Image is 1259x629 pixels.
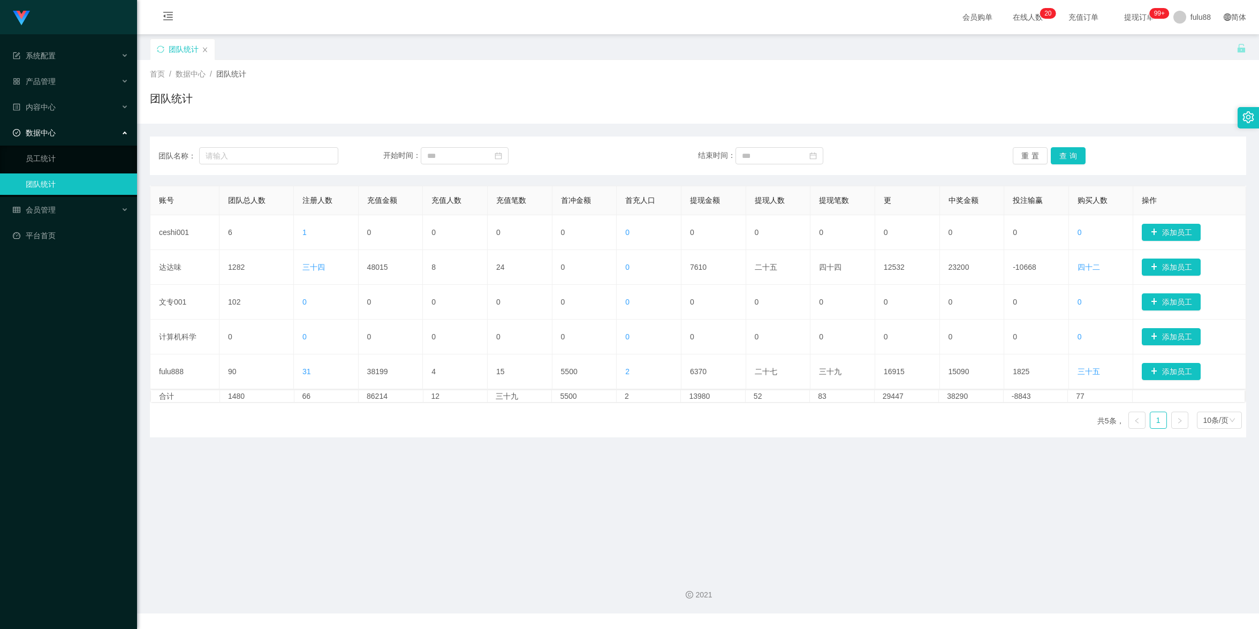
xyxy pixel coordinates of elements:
[496,298,500,306] font: 0
[495,152,502,160] i: 图标：日历
[819,228,823,237] font: 0
[1078,263,1100,271] font: 四十二
[150,1,186,35] i: 图标: 菜单折叠
[302,392,311,400] font: 66
[1013,263,1036,271] font: -10668
[496,367,505,376] font: 15
[150,93,193,104] font: 团队统计
[818,392,826,400] font: 83
[228,228,232,237] font: 6
[228,392,245,400] font: 1480
[302,228,307,237] font: 1
[755,263,777,271] font: 二十五
[755,228,759,237] font: 0
[949,196,979,204] font: 中奖金额
[26,206,56,214] font: 会员管理
[431,367,436,376] font: 4
[496,392,518,400] font: 三十九
[686,591,693,598] i: 图标：版权
[302,332,307,341] font: 0
[884,228,888,237] font: 0
[1128,412,1146,429] li: 上一页
[947,392,968,400] font: 38290
[367,263,388,271] font: 48015
[431,392,440,400] font: 12
[383,151,421,160] font: 开始时间：
[1078,298,1082,306] font: 0
[625,367,629,376] font: 2
[809,152,817,160] i: 图标：日历
[228,367,237,376] font: 90
[1142,196,1157,204] font: 操作
[560,392,577,400] font: 5500
[210,70,212,78] font: /
[690,367,707,376] font: 6370
[625,263,629,271] font: 0
[431,263,436,271] font: 8
[625,196,655,204] font: 首充人口
[367,196,397,204] font: 充值金额
[13,78,20,85] i: 图标: appstore-o
[1154,10,1165,17] font: 99+
[884,367,905,376] font: 16915
[1156,416,1161,425] font: 1
[228,263,245,271] font: 1282
[13,103,20,111] i: 图标：个人资料
[26,148,128,169] a: 员工统计
[1078,228,1082,237] font: 0
[1203,416,1228,425] font: 10条/页
[561,263,565,271] font: 0
[431,332,436,341] font: 0
[561,332,565,341] font: 0
[1076,392,1084,400] font: 77
[496,196,526,204] font: 充值笔数
[1231,13,1246,21] font: 简体
[367,392,388,400] font: 86214
[883,392,904,400] font: 29447
[302,367,311,376] font: 31
[1044,8,1048,19] p: 2
[754,392,762,400] font: 52
[1142,259,1201,276] button: 图标: 加号添加员工
[1190,13,1211,21] font: fulu88
[1224,13,1231,21] i: 图标: 全球
[819,196,849,204] font: 提现笔数
[159,298,186,306] font: 文专001
[689,392,710,400] font: 13980
[13,129,20,137] i: 图标: 检查-圆圈-o
[26,51,56,60] font: 系统配置
[302,196,332,204] font: 注册人数
[1013,196,1043,204] font: 投注输赢
[202,47,208,53] i: 图标： 关闭
[755,367,777,376] font: 二十七
[884,196,891,204] font: 更
[1177,418,1183,424] i: 图标： 右
[157,46,164,53] i: 图标：同步
[1013,298,1017,306] font: 0
[1048,10,1052,17] font: 0
[158,151,196,160] font: 团队名称：
[695,590,712,599] font: 2021
[1171,412,1188,429] li: 下一页
[962,13,992,21] font: 会员购单
[884,298,888,306] font: 0
[949,367,969,376] font: 15090
[150,70,165,78] font: 首页
[367,298,371,306] font: 0
[228,298,240,306] font: 102
[1124,13,1154,21] font: 提现订单
[216,70,246,78] font: 团队统计
[159,392,174,400] font: 合计
[690,298,694,306] font: 0
[199,147,338,164] input: 请输入
[819,367,841,376] font: 三十九
[1013,228,1017,237] font: 0
[1078,196,1108,204] font: 购买人数
[1142,328,1201,345] button: 图标: 加号添加员工
[1203,412,1228,428] div: 10条/页
[367,228,371,237] font: 0
[367,332,371,341] font: 0
[1068,13,1098,21] font: 充值订单
[1078,332,1082,341] font: 0
[26,103,56,111] font: 内容中心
